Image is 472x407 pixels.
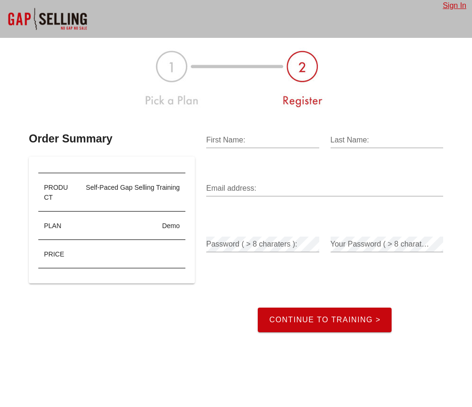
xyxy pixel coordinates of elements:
[29,131,195,147] h3: Order Summary
[38,173,75,212] div: PRODUCT
[137,44,335,112] img: plan-register-payment-123-demo-2.jpg
[38,212,75,240] div: PLAN
[81,221,180,231] div: demo
[269,316,381,324] span: Continue to Training >
[81,183,180,193] div: Self-Paced Gap Selling Training
[38,240,75,268] div: PRICE
[443,1,466,9] a: Sign In
[258,308,392,332] button: Continue to Training >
